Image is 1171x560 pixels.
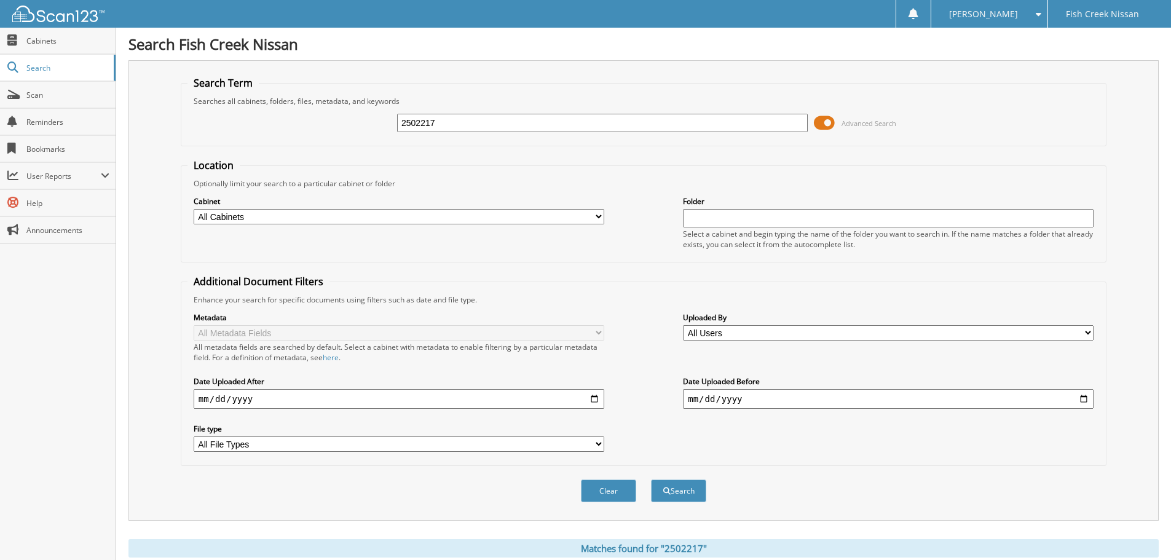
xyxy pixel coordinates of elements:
[128,34,1159,54] h1: Search Fish Creek Nissan
[26,36,109,46] span: Cabinets
[323,352,339,363] a: here
[651,479,706,502] button: Search
[26,198,109,208] span: Help
[187,178,1100,189] div: Optionally limit your search to a particular cabinet or folder
[683,376,1094,387] label: Date Uploaded Before
[194,389,604,409] input: start
[683,229,1094,250] div: Select a cabinet and begin typing the name of the folder you want to search in. If the name match...
[26,171,101,181] span: User Reports
[187,275,329,288] legend: Additional Document Filters
[12,6,104,22] img: scan123-logo-white.svg
[187,76,259,90] legend: Search Term
[26,90,109,100] span: Scan
[1066,10,1139,18] span: Fish Creek Nissan
[581,479,636,502] button: Clear
[194,342,604,363] div: All metadata fields are searched by default. Select a cabinet with metadata to enable filtering b...
[128,539,1159,558] div: Matches found for "2502217"
[26,117,109,127] span: Reminders
[187,159,240,172] legend: Location
[187,96,1100,106] div: Searches all cabinets, folders, files, metadata, and keywords
[26,225,109,235] span: Announcements
[194,424,604,434] label: File type
[683,389,1094,409] input: end
[683,196,1094,207] label: Folder
[26,63,108,73] span: Search
[949,10,1018,18] span: [PERSON_NAME]
[842,119,896,128] span: Advanced Search
[194,312,604,323] label: Metadata
[194,196,604,207] label: Cabinet
[187,294,1100,305] div: Enhance your search for specific documents using filters such as date and file type.
[683,312,1094,323] label: Uploaded By
[26,144,109,154] span: Bookmarks
[194,376,604,387] label: Date Uploaded After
